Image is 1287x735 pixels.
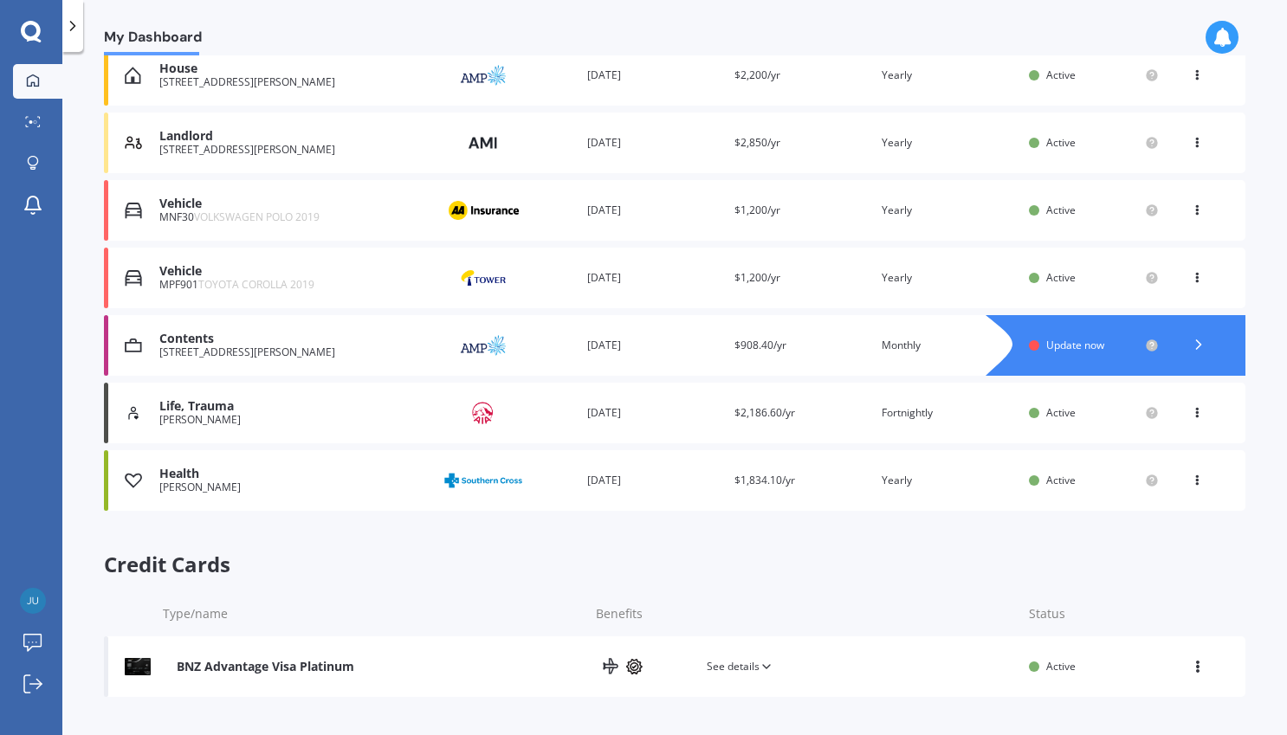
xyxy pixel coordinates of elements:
[194,210,320,224] span: VOLKSWAGEN POLO 2019
[159,264,426,279] div: Vehicle
[1046,68,1076,82] span: Active
[882,67,1015,84] div: Yearly
[734,405,795,420] span: $2,186.60/yr
[440,59,527,92] img: AMP
[587,337,721,354] div: [DATE]
[1046,135,1076,150] span: Active
[198,277,314,292] span: TOYOTA COROLLA 2019
[734,135,780,150] span: $2,850/yr
[125,202,142,219] img: Vehicle
[159,197,426,211] div: Vehicle
[1046,473,1076,487] span: Active
[882,472,1015,489] div: Yearly
[159,61,426,76] div: House
[159,144,426,156] div: [STREET_ADDRESS][PERSON_NAME]
[177,658,354,675] div: BNZ Advantage Visa Platinum
[440,194,527,227] img: AA
[734,473,795,487] span: $1,834.10/yr
[159,467,426,481] div: Health
[882,337,1015,354] div: Monthly
[734,68,780,82] span: $2,200/yr
[159,481,426,493] div: [PERSON_NAME]
[125,134,142,152] img: Landlord
[882,404,1015,422] div: Fortnightly
[1046,338,1104,352] span: Update now
[1046,203,1076,217] span: Active
[882,202,1015,219] div: Yearly
[596,605,1015,622] div: Benefits
[587,134,721,152] div: [DATE]
[882,134,1015,152] div: Yearly
[440,397,527,429] img: AIA
[125,67,141,84] img: House
[440,329,527,362] img: AMP
[159,414,426,426] div: [PERSON_NAME]
[440,126,527,159] img: AMI
[440,261,527,294] img: Tower
[882,269,1015,287] div: Yearly
[125,658,151,675] img: BNZ Advantage Visa Platinum
[734,338,786,352] span: $908.40/yr
[159,346,426,358] div: [STREET_ADDRESS][PERSON_NAME]
[734,270,780,285] span: $1,200/yr
[125,337,142,354] img: Contents
[159,399,426,414] div: Life, Trauma
[587,67,721,84] div: [DATE]
[104,29,202,52] span: My Dashboard
[159,332,426,346] div: Contents
[1046,270,1076,285] span: Active
[163,605,582,622] div: Type/name
[440,464,527,497] img: Southern Cross
[734,203,780,217] span: $1,200/yr
[125,472,142,489] img: Health
[20,588,46,614] img: b098fd21a97e2103b915261ee479d459
[587,202,721,219] div: [DATE]
[587,404,721,422] div: [DATE]
[159,211,426,223] div: MNF30
[1029,605,1159,622] div: Status
[104,552,1245,577] span: Credit Cards
[159,279,426,291] div: MPF901
[707,658,773,675] span: See details
[1046,659,1076,674] span: Active
[587,472,721,489] div: [DATE]
[125,404,142,422] img: Life
[159,76,426,88] div: [STREET_ADDRESS][PERSON_NAME]
[125,269,142,287] img: Vehicle
[1046,405,1076,420] span: Active
[587,269,721,287] div: [DATE]
[159,129,426,144] div: Landlord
